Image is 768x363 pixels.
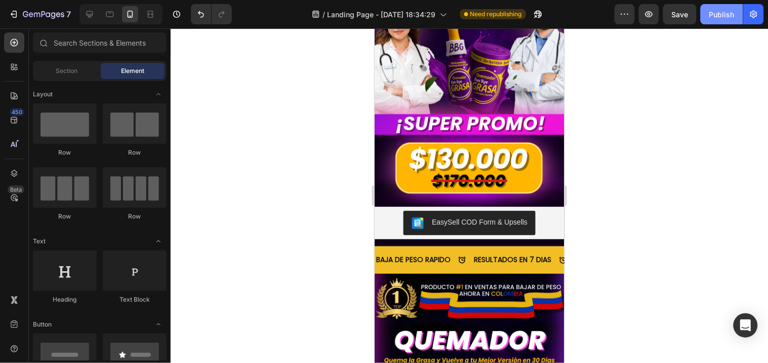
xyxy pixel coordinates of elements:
[672,10,689,19] span: Save
[33,148,97,157] div: Row
[470,10,522,19] span: Need republishing
[191,4,232,24] div: Undo/Redo
[33,237,46,246] span: Text
[709,9,735,20] div: Publish
[33,295,97,304] div: Heading
[103,148,167,157] div: Row
[8,186,24,194] div: Beta
[103,295,167,304] div: Text Block
[150,316,167,333] span: Toggle open
[10,108,24,116] div: 450
[328,9,436,20] span: Landing Page - [DATE] 18:34:29
[33,32,167,53] input: Search Sections & Elements
[375,28,564,363] iframe: Design area
[150,233,167,249] span: Toggle open
[121,66,144,76] span: Element
[33,212,97,221] div: Row
[150,86,167,102] span: Toggle open
[663,4,697,24] button: Save
[66,8,71,20] p: 7
[56,66,78,76] span: Section
[103,212,167,221] div: Row
[701,4,743,24] button: Publish
[734,313,758,338] div: Open Intercom Messenger
[4,4,75,24] button: 7
[33,90,53,99] span: Layout
[33,320,52,329] span: Button
[323,9,326,20] span: /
